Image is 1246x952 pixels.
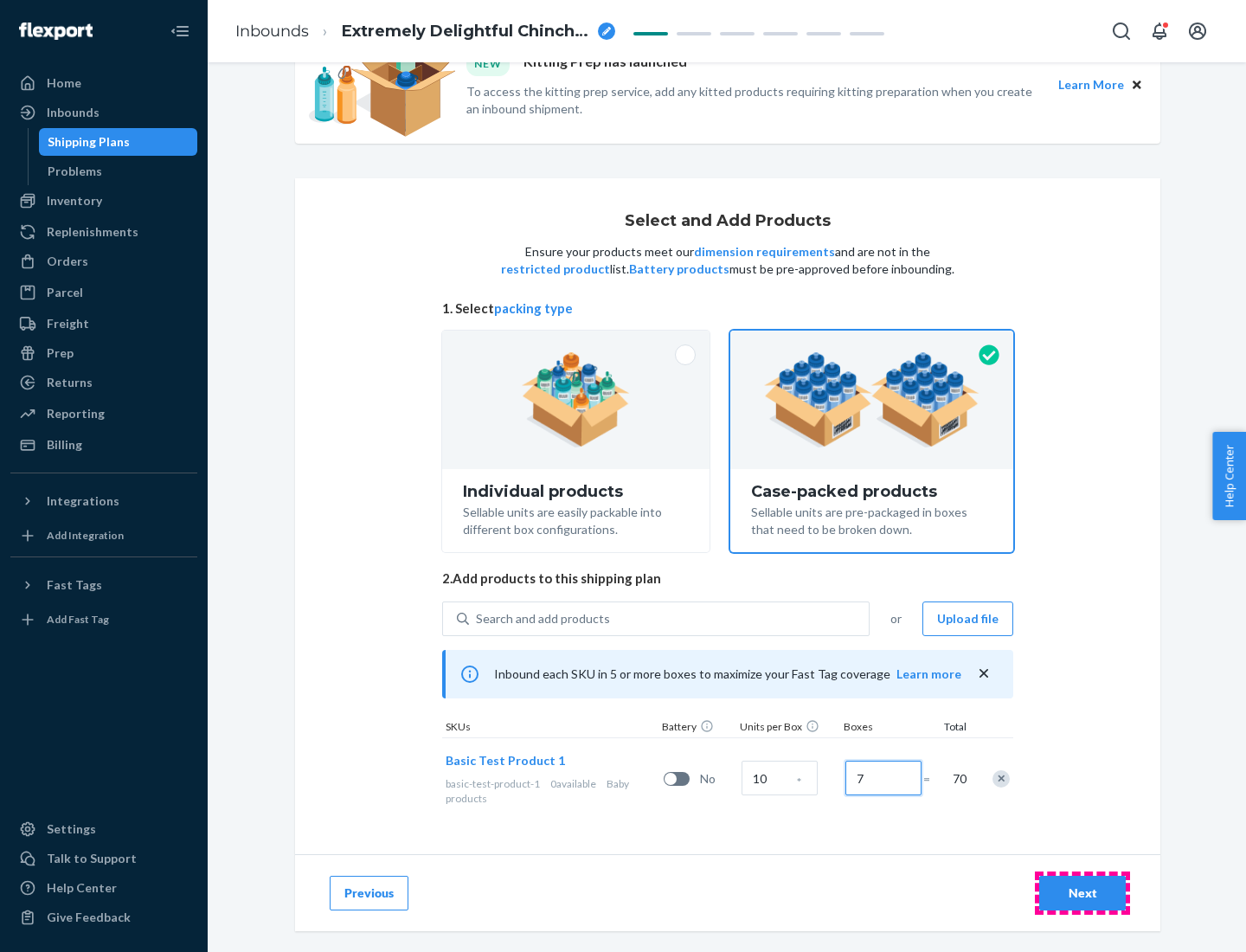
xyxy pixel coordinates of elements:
[523,52,687,75] p: Kitting Prep has launched
[442,299,1013,318] span: 1. Select
[10,815,197,843] a: Settings
[442,569,1013,588] span: 2. Add products to this shipping plan
[896,666,961,683] button: Learn more
[658,719,736,737] div: Battery
[39,158,198,185] a: Problems
[845,761,922,795] input: Number of boxes
[10,69,197,97] a: Home
[10,431,197,459] a: Billing
[629,261,729,278] button: Battery products
[48,163,102,180] div: Problems
[342,21,591,43] span: Extremely Delightful Chinchilla
[47,436,82,453] div: Billing
[922,601,1013,636] button: Upload file
[47,492,119,510] div: Integrations
[39,128,198,156] a: Shipping Plans
[10,99,197,126] a: Inbounds
[10,187,197,215] a: Inventory
[494,299,573,318] button: packing type
[1039,876,1126,910] button: Next
[1142,14,1177,48] button: Open notifications
[949,770,967,788] span: 70
[47,850,137,867] div: Talk to Support
[466,52,510,75] div: NEW
[47,315,89,332] div: Freight
[992,770,1010,788] div: Remove Item
[550,777,596,790] span: 0 available
[47,612,109,627] div: Add Fast Tag
[10,845,197,872] a: Talk to Support
[466,83,1043,118] p: To access the kitting prep service, add any kitted products requiring kitting preparation when yo...
[10,400,197,428] a: Reporting
[446,777,540,790] span: basic-test-product-1
[1104,14,1139,48] button: Open Search Box
[10,248,197,275] a: Orders
[694,243,835,261] button: dimension requirements
[10,218,197,246] a: Replenishments
[840,719,927,737] div: Boxes
[764,352,979,447] img: case-pack.59cecea509d18c883b923b81aeac6d0b.png
[975,665,992,683] button: close
[48,133,130,151] div: Shipping Plans
[330,876,408,910] button: Previous
[463,483,689,500] div: Individual products
[10,310,197,338] a: Freight
[10,369,197,396] a: Returns
[47,74,81,92] div: Home
[19,23,93,40] img: Flexport logo
[700,770,735,788] span: No
[47,374,93,391] div: Returns
[1058,75,1124,94] button: Learn More
[751,483,992,500] div: Case-packed products
[446,776,657,806] div: Baby products
[47,820,96,838] div: Settings
[522,352,630,447] img: individual-pack.facf35554cb0f1810c75b2bd6df2d64e.png
[10,606,197,634] a: Add Fast Tag
[1212,432,1246,520] button: Help Center
[10,904,197,931] button: Give Feedback
[927,719,970,737] div: Total
[1054,884,1111,902] div: Next
[10,279,197,306] a: Parcel
[890,610,902,627] span: or
[10,874,197,902] a: Help Center
[476,610,610,627] div: Search and add products
[47,576,102,594] div: Fast Tags
[742,761,818,795] input: Case Quantity
[446,752,565,769] button: Basic Test Product 1
[751,500,992,538] div: Sellable units are pre-packaged in boxes that need to be broken down.
[235,22,309,41] a: Inbounds
[47,344,74,362] div: Prep
[47,528,124,543] div: Add Integration
[463,500,689,538] div: Sellable units are easily packable into different box configurations.
[47,192,102,209] div: Inventory
[10,571,197,599] button: Fast Tags
[10,487,197,515] button: Integrations
[47,104,100,121] div: Inbounds
[499,243,956,278] p: Ensure your products meet our and are not in the list. must be pre-approved before inbounding.
[446,753,565,768] span: Basic Test Product 1
[1127,75,1146,94] button: Close
[47,284,83,301] div: Parcel
[442,719,658,737] div: SKUs
[47,253,88,270] div: Orders
[222,6,629,57] ol: breadcrumbs
[47,879,117,897] div: Help Center
[47,223,138,241] div: Replenishments
[923,770,941,788] span: =
[736,719,840,737] div: Units per Box
[47,405,105,422] div: Reporting
[501,261,610,278] button: restricted product
[163,14,197,48] button: Close Navigation
[1180,14,1215,48] button: Open account menu
[47,909,131,926] div: Give Feedback
[625,213,831,230] h1: Select and Add Products
[442,650,1013,698] div: Inbound each SKU in 5 or more boxes to maximize your Fast Tag coverage
[10,339,197,367] a: Prep
[10,522,197,550] a: Add Integration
